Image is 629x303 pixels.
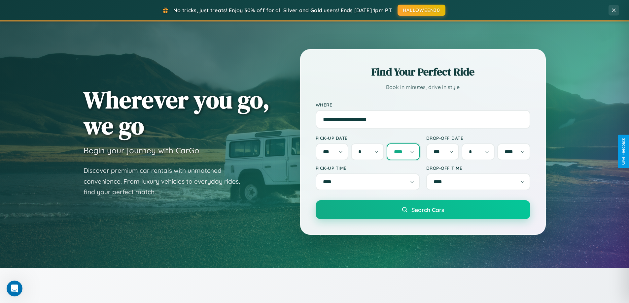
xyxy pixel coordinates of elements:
[84,165,249,197] p: Discover premium car rentals with unmatched convenience. From luxury vehicles to everyday rides, ...
[316,165,420,171] label: Pick-up Time
[173,7,393,14] span: No tricks, just treats! Enjoy 30% off for all Silver and Gold users! Ends [DATE] 1pm PT.
[621,138,626,165] div: Give Feedback
[316,200,530,219] button: Search Cars
[411,206,444,213] span: Search Cars
[84,145,199,155] h3: Begin your journey with CarGo
[7,281,22,296] iframe: Intercom live chat
[316,102,530,107] label: Where
[426,135,530,141] label: Drop-off Date
[316,82,530,92] p: Book in minutes, drive in style
[316,65,530,79] h2: Find Your Perfect Ride
[84,87,270,139] h1: Wherever you go, we go
[316,135,420,141] label: Pick-up Date
[426,165,530,171] label: Drop-off Time
[398,5,445,16] button: HALLOWEEN30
